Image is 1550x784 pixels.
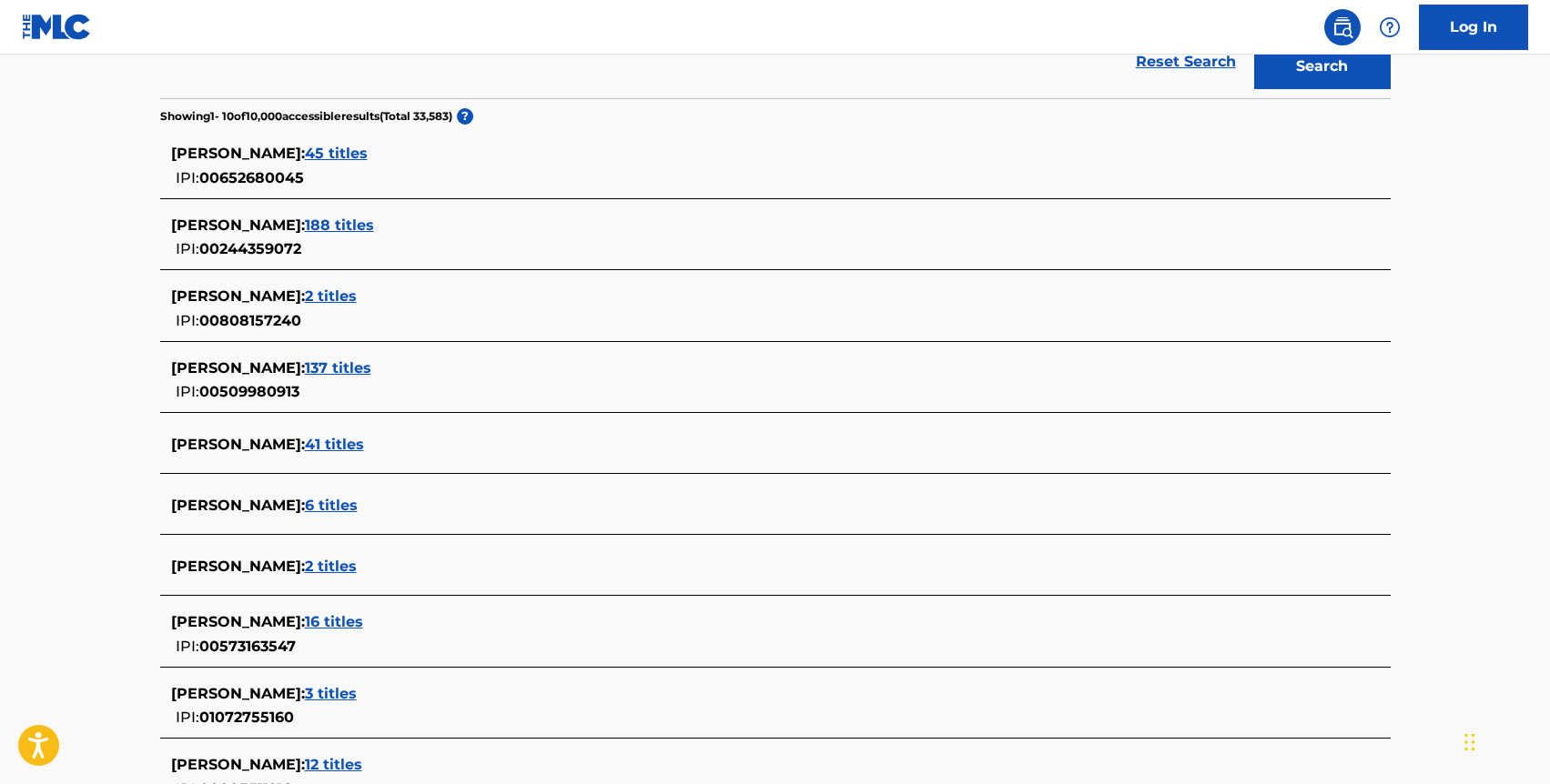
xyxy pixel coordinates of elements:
[1459,697,1550,784] iframe: Chat Widget
[1127,42,1245,82] a: Reset Search
[176,240,199,257] span: IPI:
[22,14,92,40] img: MLC Logo
[171,497,305,514] span: [PERSON_NAME] :
[171,145,305,162] span: [PERSON_NAME] :
[199,638,296,655] span: 00573163547
[171,685,305,702] span: [PERSON_NAME] :
[171,756,305,773] span: [PERSON_NAME] :
[305,756,362,773] span: 12 titles
[171,287,305,305] span: [PERSON_NAME] :
[457,108,473,125] span: ?
[171,216,305,234] span: [PERSON_NAME] :
[1332,16,1353,38] img: search
[305,436,364,453] span: 41 titles
[176,383,199,400] span: IPI:
[305,613,363,630] span: 16 titles
[199,383,299,400] span: 00509980913
[1372,9,1408,45] div: Help
[199,709,294,726] span: 01072755160
[305,558,357,575] span: 2 titles
[160,108,452,125] p: Showing 1 - 10 of 10,000 accessible results (Total 33,583 )
[305,287,357,305] span: 2 titles
[176,638,199,655] span: IPI:
[176,312,199,329] span: IPI:
[171,558,305,575] span: [PERSON_NAME] :
[305,359,371,377] span: 137 titles
[305,216,374,234] span: 188 titles
[171,359,305,377] span: [PERSON_NAME] :
[305,685,357,702] span: 3 titles
[305,145,368,162] span: 45 titles
[1464,715,1475,769] div: Drag
[305,497,358,514] span: 6 titles
[199,169,304,186] span: 00652680045
[199,312,301,329] span: 00808157240
[1379,16,1401,38] img: help
[176,709,199,726] span: IPI:
[171,613,305,630] span: [PERSON_NAME] :
[171,436,305,453] span: [PERSON_NAME] :
[1324,9,1361,45] a: Public Search
[1254,44,1391,89] button: Search
[1419,5,1528,50] a: Log In
[176,169,199,186] span: IPI:
[199,240,301,257] span: 00244359072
